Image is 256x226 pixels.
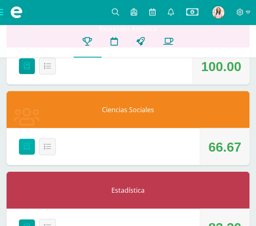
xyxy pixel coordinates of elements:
[102,105,154,114] a: Ciencias Sociales
[7,171,249,208] div: Estadística
[212,6,224,18] img: d2942744f9c745a4cff7aa76c081e4cf.png
[111,185,145,194] a: Estadística
[208,128,241,165] div: 66.67
[201,48,241,85] div: 100.00
[7,91,249,128] div: Ciencias Sociales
